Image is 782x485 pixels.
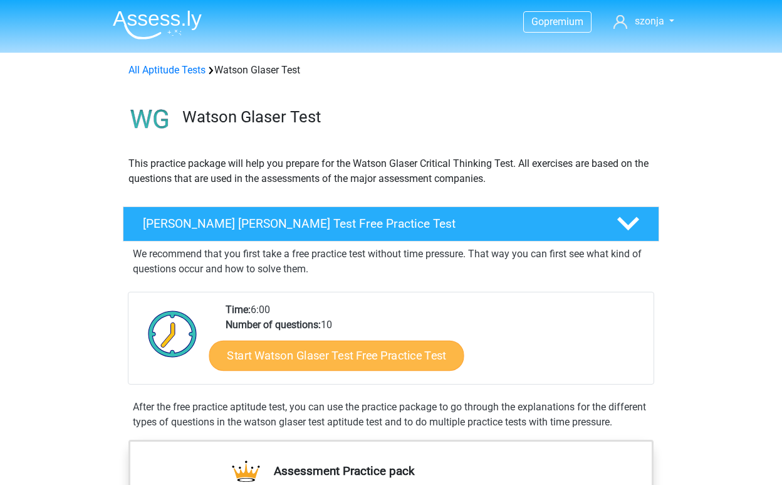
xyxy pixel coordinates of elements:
span: Go [531,16,544,28]
span: premium [544,16,583,28]
span: szonja [635,15,664,27]
a: Gopremium [524,13,591,30]
img: Assessly [113,10,202,40]
div: Watson Glaser Test [123,63,659,78]
b: Number of questions: [226,319,321,331]
img: watson glaser test [123,93,177,146]
a: Start Watson Glaser Test Free Practice Test [209,341,464,371]
p: This practice package will help you prepare for the Watson Glaser Critical Thinking Test. All exe... [128,156,654,186]
a: szonja [608,14,679,29]
a: All Aptitude Tests [128,64,206,76]
div: After the free practice aptitude test, you can use the practice package to go through the explana... [128,400,654,430]
a: [PERSON_NAME] [PERSON_NAME] Test Free Practice Test [118,206,664,242]
h4: [PERSON_NAME] [PERSON_NAME] Test Free Practice Test [143,216,597,231]
h3: Watson Glaser Test [182,107,649,127]
b: Time: [226,304,251,316]
img: Clock [141,302,204,365]
div: 6:00 10 [216,302,653,384]
p: We recommend that you first take a free practice test without time pressure. That way you can fir... [133,247,649,277]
